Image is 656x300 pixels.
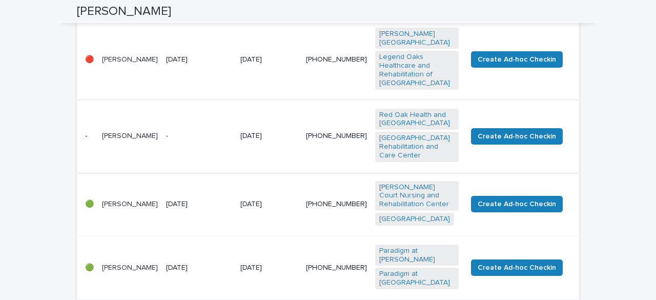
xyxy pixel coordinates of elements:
span: Create Ad-hoc Checkin [478,54,556,65]
p: [PERSON_NAME] [102,264,158,272]
button: Create Ad-hoc Checkin [471,196,563,212]
p: 🟢 [85,264,94,272]
a: [PHONE_NUMBER] [306,56,367,63]
span: Create Ad-hoc Checkin [478,199,556,209]
a: Red Oak Health and [GEOGRAPHIC_DATA] [379,111,455,128]
p: 🔴 [85,55,94,64]
tr: 🔴[PERSON_NAME][DATE][DATE][PHONE_NUMBER][PERSON_NAME][GEOGRAPHIC_DATA] Legend Oaks Healthcare and... [77,19,579,100]
button: Create Ad-hoc Checkin [471,51,563,68]
p: [DATE] [166,200,232,209]
p: [DATE] [240,132,297,141]
a: [PERSON_NAME][GEOGRAPHIC_DATA] [379,30,455,47]
p: [PERSON_NAME] [102,132,158,141]
a: [PHONE_NUMBER] [306,132,367,139]
span: Create Ad-hoc Checkin [478,131,556,142]
a: Legend Oaks Healthcare and Rehabilitation of [GEOGRAPHIC_DATA] [379,53,455,87]
a: [PHONE_NUMBER] [306,264,367,271]
p: - [166,132,232,141]
a: [GEOGRAPHIC_DATA] [379,215,450,224]
span: Create Ad-hoc Checkin [478,263,556,273]
button: Create Ad-hoc Checkin [471,259,563,276]
p: 🟢 [85,200,94,209]
tr: 🟢[PERSON_NAME][DATE][DATE][PHONE_NUMBER]Paradigm at [PERSON_NAME] Paradigm at [GEOGRAPHIC_DATA] C... [77,236,579,299]
a: Paradigm at [GEOGRAPHIC_DATA] [379,270,455,287]
p: [DATE] [240,264,297,272]
p: [DATE] [240,200,297,209]
p: [DATE] [166,55,232,64]
h2: [PERSON_NAME] [77,4,171,19]
tr: -[PERSON_NAME]-[DATE][PHONE_NUMBER]Red Oak Health and [GEOGRAPHIC_DATA] [GEOGRAPHIC_DATA] Rehabil... [77,100,579,172]
p: - [85,132,94,141]
p: [DATE] [240,55,297,64]
a: Paradigm at [PERSON_NAME] [379,247,455,264]
p: [PERSON_NAME] [102,200,158,209]
a: [GEOGRAPHIC_DATA] Rehabilitation and Care Center [379,134,455,159]
a: [PHONE_NUMBER] [306,201,367,208]
p: [PERSON_NAME] [102,55,158,64]
p: [DATE] [166,264,232,272]
button: Create Ad-hoc Checkin [471,128,563,145]
tr: 🟢[PERSON_NAME][DATE][DATE][PHONE_NUMBER][PERSON_NAME] Court Nursing and Rehabilitation Center [GE... [77,172,579,236]
a: [PERSON_NAME] Court Nursing and Rehabilitation Center [379,183,455,209]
